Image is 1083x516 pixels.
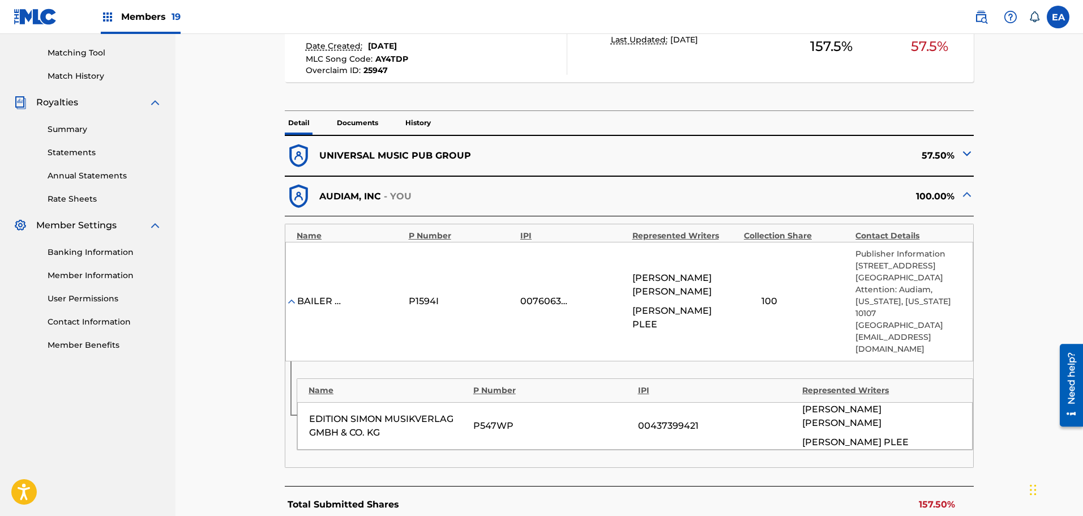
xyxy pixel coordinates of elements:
[101,10,114,24] img: Top Rightsholders
[402,111,434,135] p: History
[148,96,162,109] img: expand
[855,248,961,260] p: Publisher Information
[288,498,399,511] p: Total Submitted Shares
[999,6,1022,28] div: Help
[473,419,632,433] div: P547WP
[285,111,313,135] p: Detail
[630,182,974,210] div: 100.00%
[520,230,626,242] div: IPI
[14,96,27,109] img: Royalties
[802,403,961,430] span: [PERSON_NAME] [PERSON_NAME]
[306,40,365,52] p: Date Created:
[368,41,397,51] span: [DATE]
[1051,339,1083,430] iframe: Resource Center
[48,193,162,205] a: Rate Sheets
[48,246,162,258] a: Banking Information
[473,385,632,396] div: P Number
[285,182,313,210] img: dfb38c8551f6dcc1ac04.svg
[960,187,974,201] img: expand-cell-toggle
[172,11,181,22] span: 19
[744,230,850,242] div: Collection Share
[285,142,313,170] img: dfb38c8551f6dcc1ac04.svg
[855,296,961,319] p: [US_STATE], [US_STATE] 10107
[630,142,974,170] div: 57.50%
[802,436,909,449] span: [PERSON_NAME] PLEE
[855,319,961,331] p: [GEOGRAPHIC_DATA]
[306,65,363,75] span: Overclaim ID :
[48,123,162,135] a: Summary
[375,54,408,64] span: AY4TDP
[670,35,698,45] span: [DATE]
[638,385,797,396] div: IPI
[1030,473,1037,507] div: Drag
[1029,11,1040,23] div: Notifications
[638,419,797,433] div: 00437399421
[363,65,388,75] span: 25947
[960,147,974,160] img: expand-cell-toggle
[48,147,162,159] a: Statements
[974,10,988,24] img: search
[1004,10,1017,24] img: help
[1026,462,1083,516] iframe: Chat Widget
[632,230,738,242] div: Represented Writers
[919,498,955,511] p: 157.50%
[409,230,515,242] div: P Number
[48,316,162,328] a: Contact Information
[810,36,853,57] span: 157.5 %
[48,47,162,59] a: Matching Tool
[36,219,117,232] span: Member Settings
[36,96,78,109] span: Royalties
[911,36,948,57] span: 57.5 %
[48,293,162,305] a: User Permissions
[306,54,375,64] span: MLC Song Code :
[309,412,468,440] div: EDITION SIMON MUSIKVERLAG GMBH & CO. KG
[319,149,471,163] p: UNIVERSAL MUSIC PUB GROUP
[297,230,403,242] div: Name
[632,271,738,298] span: [PERSON_NAME] [PERSON_NAME]
[333,111,382,135] p: Documents
[48,70,162,82] a: Match History
[48,170,162,182] a: Annual Statements
[1047,6,1069,28] div: User Menu
[384,190,412,203] p: - YOU
[970,6,992,28] a: Public Search
[121,10,181,23] span: Members
[14,219,27,232] img: Member Settings
[48,270,162,282] a: Member Information
[14,8,57,25] img: MLC Logo
[148,219,162,232] img: expand
[855,260,961,296] p: [STREET_ADDRESS][GEOGRAPHIC_DATA] Attention: Audiam,
[855,331,961,355] p: [EMAIL_ADDRESS][DOMAIN_NAME]
[48,339,162,351] a: Member Benefits
[286,296,297,307] img: expand-cell-toggle
[855,230,961,242] div: Contact Details
[611,34,670,46] p: Last Updated:
[319,190,381,203] p: AUDIAM, INC
[632,304,738,331] span: [PERSON_NAME] PLEE
[802,385,961,396] div: Represented Writers
[309,385,468,396] div: Name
